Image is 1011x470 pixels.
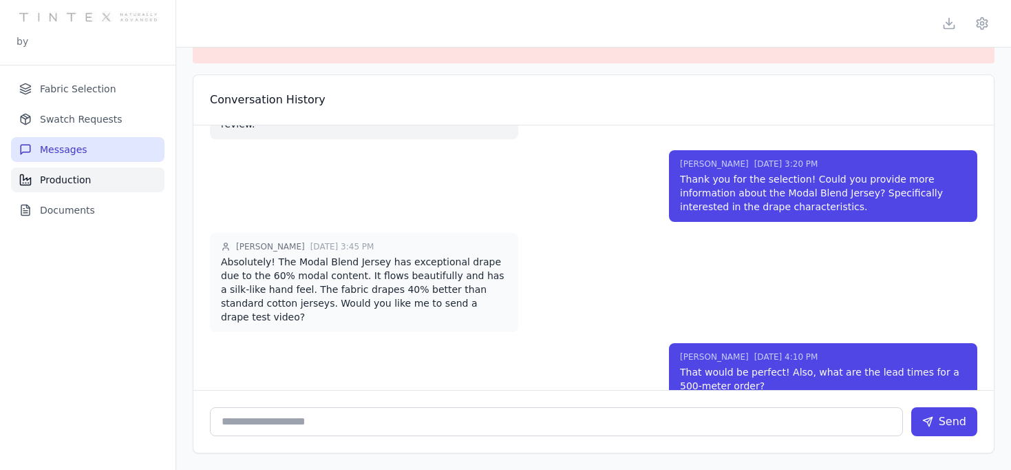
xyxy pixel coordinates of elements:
[11,76,164,101] button: Fabric Selection
[11,107,164,132] button: Swatch Requests
[236,241,305,252] span: [PERSON_NAME]
[17,34,28,48] p: by
[680,172,966,214] p: Thank you for the selection! Could you provide more information about the Modal Blend Jersey? Spe...
[680,351,749,362] span: [PERSON_NAME]
[754,159,818,170] span: [DATE] 3:20 PM
[210,92,977,108] h3: Conversation History
[754,351,818,362] span: [DATE] 4:10 PM
[680,365,966,393] p: That would be perfect! Also, what are the lead times for a 500-meter order?
[680,159,749,170] span: [PERSON_NAME]
[310,241,374,252] span: [DATE] 3:45 PM
[221,255,507,324] p: Absolutely! The Modal Blend Jersey has exceptional drape due to the 60% modal content. It flows b...
[11,198,164,223] button: Documents
[11,167,164,192] button: Production
[11,137,164,162] button: Messages
[911,407,977,436] button: Send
